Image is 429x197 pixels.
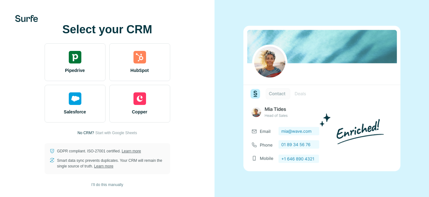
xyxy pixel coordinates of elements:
p: GDPR compliant. ISO-27001 certified. [57,148,141,154]
h1: Select your CRM [45,23,170,36]
p: Smart data sync prevents duplicates. Your CRM will remain the single source of truth. [57,158,165,169]
img: pipedrive's logo [69,51,81,63]
img: none image [243,26,400,171]
span: Copper [132,109,147,115]
p: No CRM? [78,130,94,136]
img: copper's logo [133,92,146,105]
span: Pipedrive [65,67,85,74]
span: I’ll do this manually [91,182,123,188]
span: Salesforce [64,109,86,115]
button: Start with Google Sheets [95,130,137,136]
a: Learn more [122,149,141,153]
img: hubspot's logo [133,51,146,63]
span: HubSpot [130,67,149,74]
img: salesforce's logo [69,92,81,105]
button: I’ll do this manually [87,180,128,189]
img: Surfe's logo [15,15,38,22]
a: Learn more [94,164,113,168]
